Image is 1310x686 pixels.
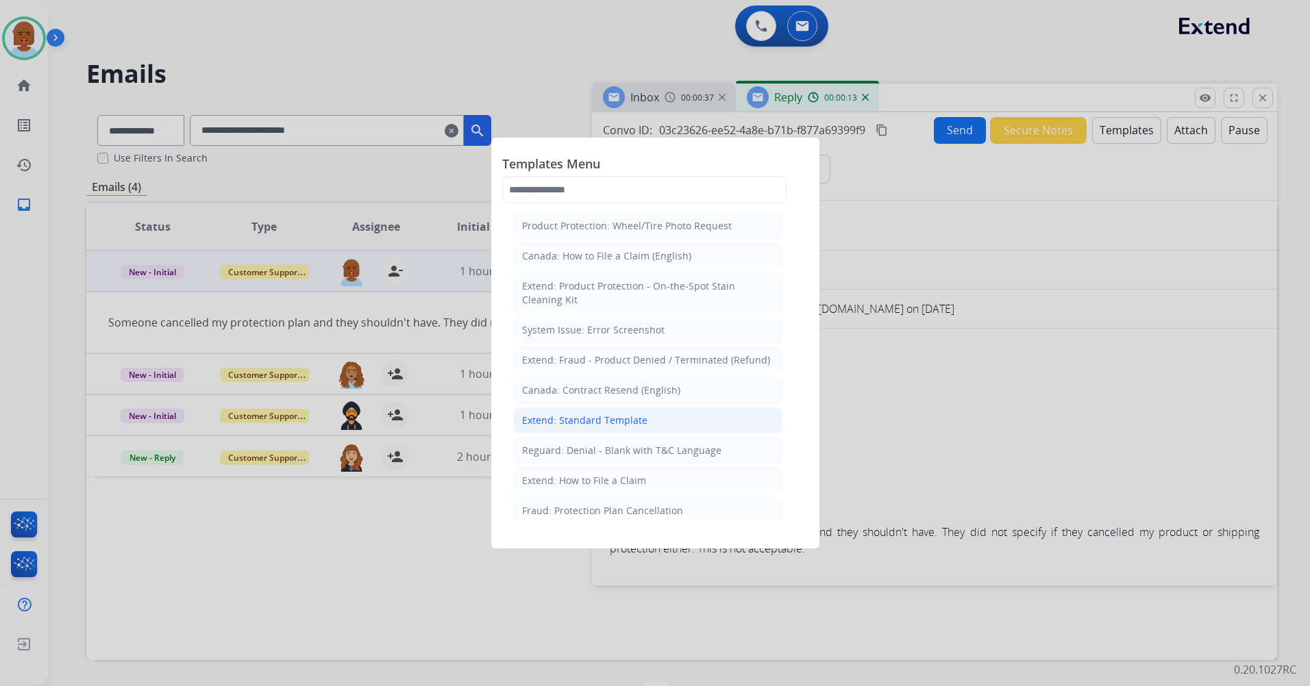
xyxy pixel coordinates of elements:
[502,154,808,176] span: Templates Menu
[522,353,770,367] div: Extend: Fraud - Product Denied / Terminated (Refund)
[522,323,665,337] div: System Issue: Error Screenshot
[522,249,691,263] div: Canada: How to File a Claim (English)
[522,279,774,307] div: Extend: Product Protection - On-the-Spot Stain Cleaning Kit
[522,504,683,518] div: Fraud: Protection Plan Cancellation
[522,444,721,457] div: Reguard: Denial - Blank with T&C Language
[522,414,647,427] div: Extend: Standard Template
[522,474,646,487] div: Extend: How to File a Claim
[522,383,680,397] div: Canada: Contract Resend (English)
[522,219,732,233] div: Product Protection: Wheel/Tire Photo Request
